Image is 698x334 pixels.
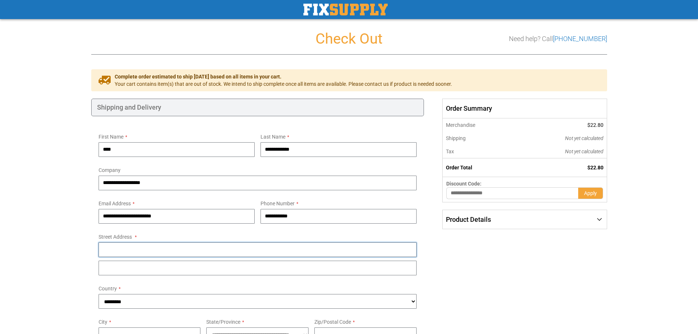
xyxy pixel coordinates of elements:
[261,201,295,206] span: Phone Number
[261,134,285,140] span: Last Name
[314,319,351,325] span: Zip/Postal Code
[206,319,240,325] span: State/Province
[587,165,603,170] span: $22.80
[565,135,603,141] span: Not yet calculated
[442,99,607,118] span: Order Summary
[509,35,607,43] h3: Need help? Call
[446,216,491,223] span: Product Details
[565,148,603,154] span: Not yet calculated
[446,165,472,170] strong: Order Total
[91,31,607,47] h1: Check Out
[99,201,131,206] span: Email Address
[303,4,388,15] a: store logo
[443,145,516,158] th: Tax
[443,118,516,132] th: Merchandise
[91,99,424,116] div: Shipping and Delivery
[99,167,121,173] span: Company
[115,80,452,88] span: Your cart contains item(s) that are out of stock. We intend to ship complete once all items are a...
[584,190,597,196] span: Apply
[99,286,117,291] span: Country
[446,135,466,141] span: Shipping
[578,187,603,199] button: Apply
[446,181,481,187] span: Discount Code:
[303,4,388,15] img: Fix Industrial Supply
[553,35,607,43] a: [PHONE_NUMBER]
[99,319,107,325] span: City
[99,134,123,140] span: First Name
[115,73,452,80] span: Complete order estimated to ship [DATE] based on all items in your cart.
[587,122,603,128] span: $22.80
[99,234,132,240] span: Street Address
